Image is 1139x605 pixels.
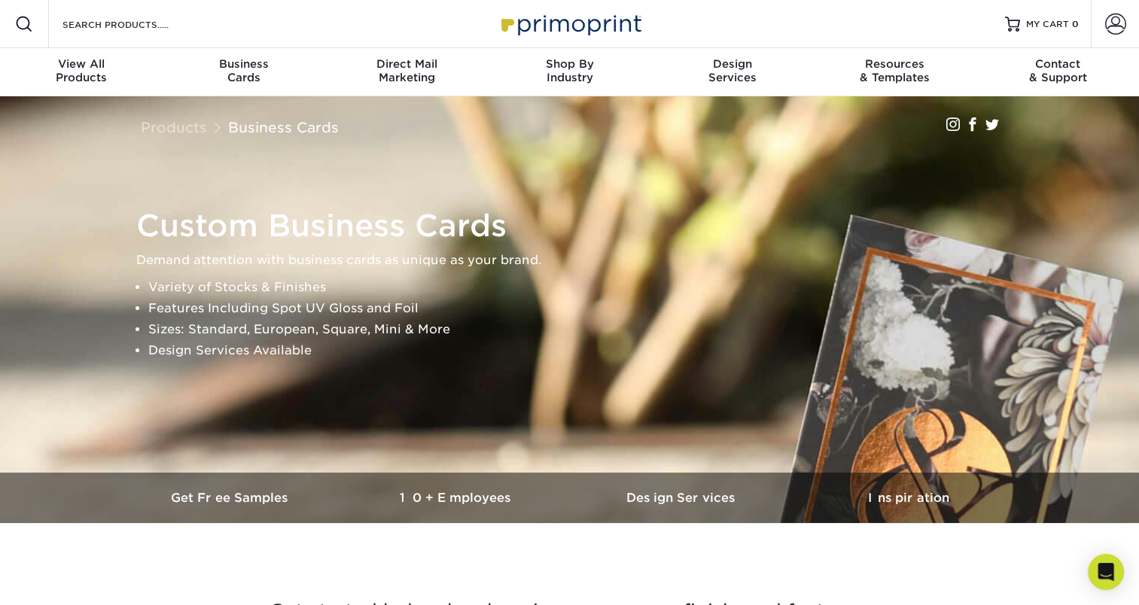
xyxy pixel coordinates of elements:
[814,48,976,96] a: Resources& Templates
[814,57,976,84] div: & Templates
[488,48,650,96] a: Shop ByIndustry
[814,57,976,71] span: Resources
[976,48,1139,96] a: Contact& Support
[344,473,570,523] a: 10+ Employees
[228,119,339,135] a: Business Cards
[1072,19,1079,29] span: 0
[651,48,814,96] a: DesignServices
[325,48,488,96] a: Direct MailMarketing
[570,491,796,505] h3: Design Services
[796,491,1022,505] h3: Inspiration
[976,57,1139,71] span: Contact
[796,473,1022,523] a: Inspiration
[118,491,344,505] h3: Get Free Samples
[61,15,208,33] input: SEARCH PRODUCTS.....
[163,57,325,71] span: Business
[136,208,1017,244] h1: Custom Business Cards
[136,250,1017,271] p: Demand attention with business cards as unique as your brand.
[1088,554,1124,590] div: Open Intercom Messenger
[148,319,1017,340] li: Sizes: Standard, European, Square, Mini & More
[325,57,488,71] span: Direct Mail
[325,57,488,84] div: Marketing
[141,119,207,135] a: Products
[118,473,344,523] a: Get Free Samples
[163,48,325,96] a: BusinessCards
[651,57,814,71] span: Design
[488,57,650,84] div: Industry
[148,298,1017,319] li: Features Including Spot UV Gloss and Foil
[4,559,128,600] iframe: Google Customer Reviews
[651,57,814,84] div: Services
[148,340,1017,361] li: Design Services Available
[488,57,650,71] span: Shop By
[148,277,1017,298] li: Variety of Stocks & Finishes
[570,473,796,523] a: Design Services
[1026,18,1069,31] span: MY CART
[495,8,645,40] img: Primoprint
[976,57,1139,84] div: & Support
[344,491,570,505] h3: 10+ Employees
[163,57,325,84] div: Cards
